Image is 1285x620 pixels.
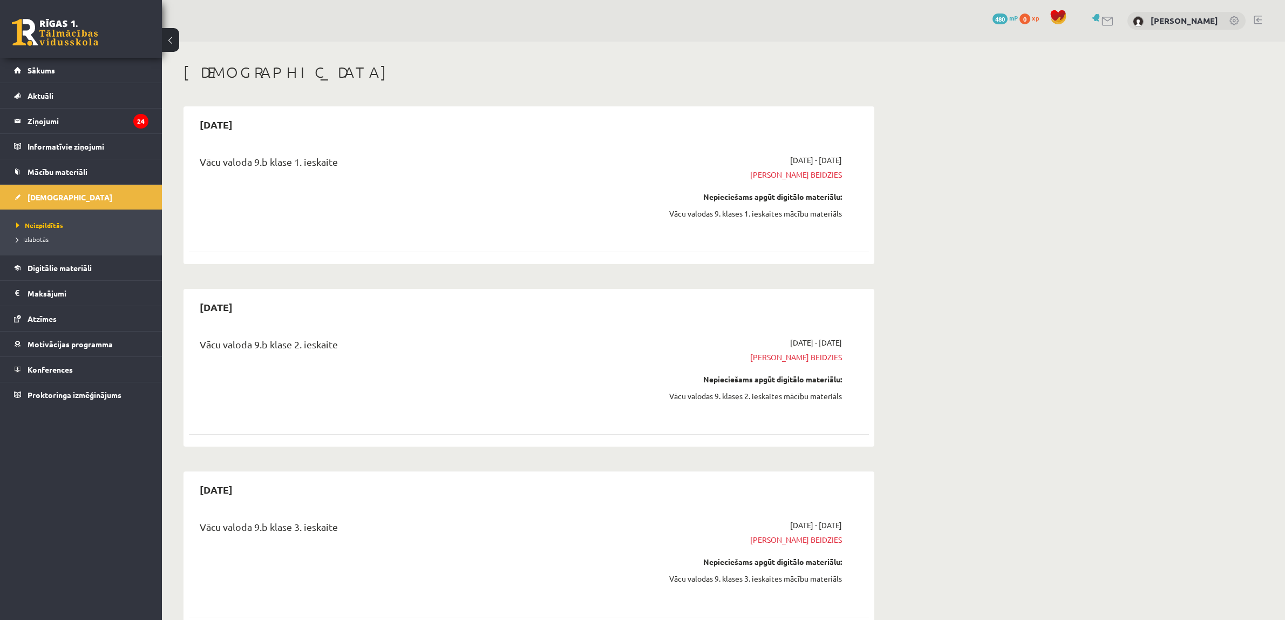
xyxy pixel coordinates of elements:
[638,374,842,385] div: Nepieciešams apgūt digitālo materiālu:
[28,365,73,374] span: Konferences
[1151,15,1218,26] a: [PERSON_NAME]
[28,314,57,324] span: Atzīmes
[28,167,87,177] span: Mācību materiāli
[14,58,148,83] a: Sākums
[638,390,842,402] div: Vācu valodas 9. klases 2. ieskaites mācību materiāls
[992,14,1018,22] a: 480 mP
[200,520,622,540] div: Vācu valoda 9.b klase 3. ieskaite
[14,109,148,133] a: Ziņojumi24
[1032,14,1039,22] span: xp
[14,159,148,184] a: Mācību materiāli
[16,221,63,230] span: Neizpildītās
[638,556,842,568] div: Nepieciešams apgūt digitālo materiālu:
[16,235,49,244] span: Izlabotās
[1019,14,1044,22] a: 0 xp
[189,477,243,502] h2: [DATE]
[638,169,842,180] span: [PERSON_NAME] beidzies
[1019,14,1030,24] span: 0
[16,234,151,244] a: Izlabotās
[1009,14,1018,22] span: mP
[28,339,113,349] span: Motivācijas programma
[14,332,148,356] a: Motivācijas programma
[28,390,121,400] span: Proktoringa izmēģinājums
[14,382,148,407] a: Proktoringa izmēģinājums
[638,573,842,584] div: Vācu valodas 9. klases 3. ieskaites mācību materiāls
[14,281,148,306] a: Maksājumi
[638,534,842,545] span: [PERSON_NAME] beidzies
[28,281,148,306] legend: Maksājumi
[189,294,243,320] h2: [DATE]
[790,337,842,348] span: [DATE] - [DATE]
[790,520,842,531] span: [DATE] - [DATE]
[14,306,148,331] a: Atzīmes
[638,352,842,363] span: [PERSON_NAME] beidzies
[790,154,842,166] span: [DATE] - [DATE]
[28,109,148,133] legend: Ziņojumi
[638,208,842,219] div: Vācu valodas 9. klases 1. ieskaites mācību materiāls
[638,191,842,203] div: Nepieciešams apgūt digitālo materiālu:
[28,65,55,75] span: Sākums
[14,185,148,210] a: [DEMOGRAPHIC_DATA]
[14,357,148,382] a: Konferences
[12,19,98,46] a: Rīgas 1. Tālmācības vidusskola
[14,134,148,159] a: Informatīvie ziņojumi
[200,154,622,174] div: Vācu valoda 9.b klase 1. ieskaite
[1133,16,1144,27] img: Marks Daniels Legzdiņš
[28,263,92,273] span: Digitālie materiāli
[200,337,622,357] div: Vācu valoda 9.b klase 2. ieskaite
[14,83,148,108] a: Aktuāli
[16,220,151,230] a: Neizpildītās
[189,112,243,137] h2: [DATE]
[14,255,148,280] a: Digitālie materiāli
[28,91,53,100] span: Aktuāli
[133,114,148,129] i: 24
[28,192,112,202] span: [DEMOGRAPHIC_DATA]
[183,63,874,82] h1: [DEMOGRAPHIC_DATA]
[992,14,1008,24] span: 480
[28,134,148,159] legend: Informatīvie ziņojumi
